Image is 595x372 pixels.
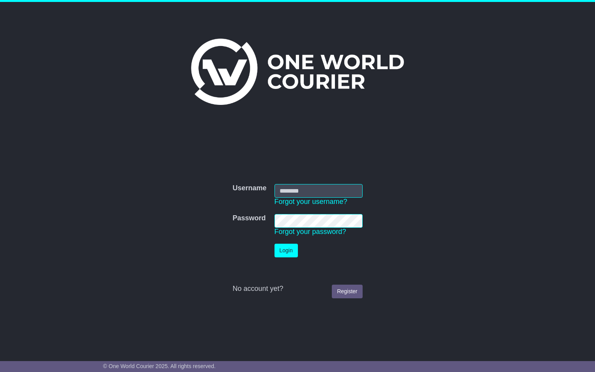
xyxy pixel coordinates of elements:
[191,39,404,105] img: One World
[103,363,216,369] span: © One World Courier 2025. All rights reserved.
[274,198,347,205] a: Forgot your username?
[232,214,266,223] label: Password
[232,184,266,193] label: Username
[274,228,346,236] a: Forgot your password?
[232,285,362,293] div: No account yet?
[274,244,298,257] button: Login
[332,285,362,298] a: Register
